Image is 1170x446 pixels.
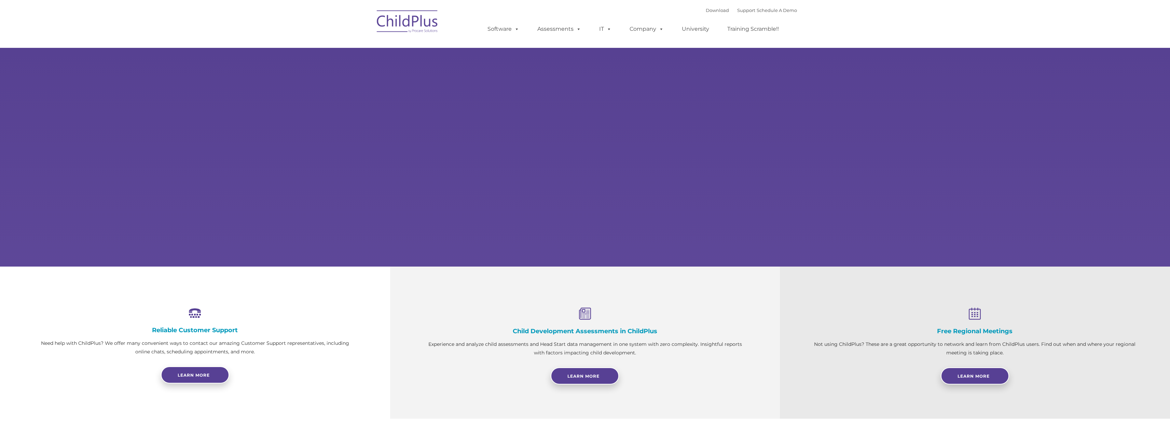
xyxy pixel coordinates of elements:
a: Learn More [551,367,619,384]
h4: Child Development Assessments in ChildPlus [424,327,746,335]
a: Learn More [941,367,1009,384]
a: University [675,22,716,36]
p: Not using ChildPlus? These are a great opportunity to network and learn from ChildPlus users. Fin... [814,340,1136,357]
a: Schedule A Demo [757,8,797,13]
img: ChildPlus by Procare Solutions [373,5,442,40]
a: Learn more [161,366,229,383]
span: Learn More [958,374,990,379]
p: Experience and analyze child assessments and Head Start data management in one system with zero c... [424,340,746,357]
span: Learn More [567,374,600,379]
a: Software [481,22,526,36]
font: | [706,8,797,13]
a: Download [706,8,729,13]
a: Assessments [531,22,588,36]
a: Support [737,8,755,13]
a: Company [623,22,671,36]
span: Learn more [178,373,210,378]
a: Training Scramble!! [720,22,786,36]
h4: Free Regional Meetings [814,327,1136,335]
a: IT [592,22,618,36]
h4: Reliable Customer Support [34,326,356,334]
p: Need help with ChildPlus? We offer many convenient ways to contact our amazing Customer Support r... [34,339,356,356]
